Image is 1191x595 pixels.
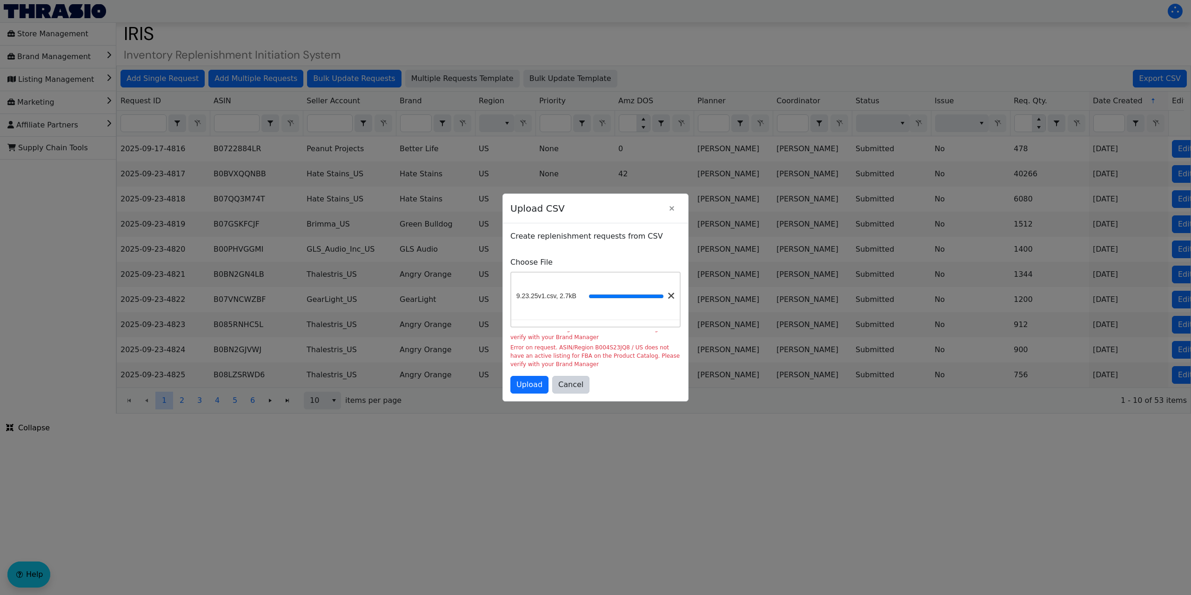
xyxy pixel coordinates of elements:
[510,257,681,268] label: Choose File
[510,376,549,394] button: Upload
[552,376,589,394] button: Cancel
[663,200,681,217] button: Close
[516,291,576,301] span: 9.23.25v1.csv, 2.7kB
[558,379,583,390] span: Cancel
[510,197,663,220] span: Upload CSV
[510,231,681,242] p: Create replenishment requests from CSV
[510,343,681,368] div: Error on request. ASIN/Region B004S23JQ8 / US does not have an active listing for FBA on the Prod...
[516,379,542,390] span: Upload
